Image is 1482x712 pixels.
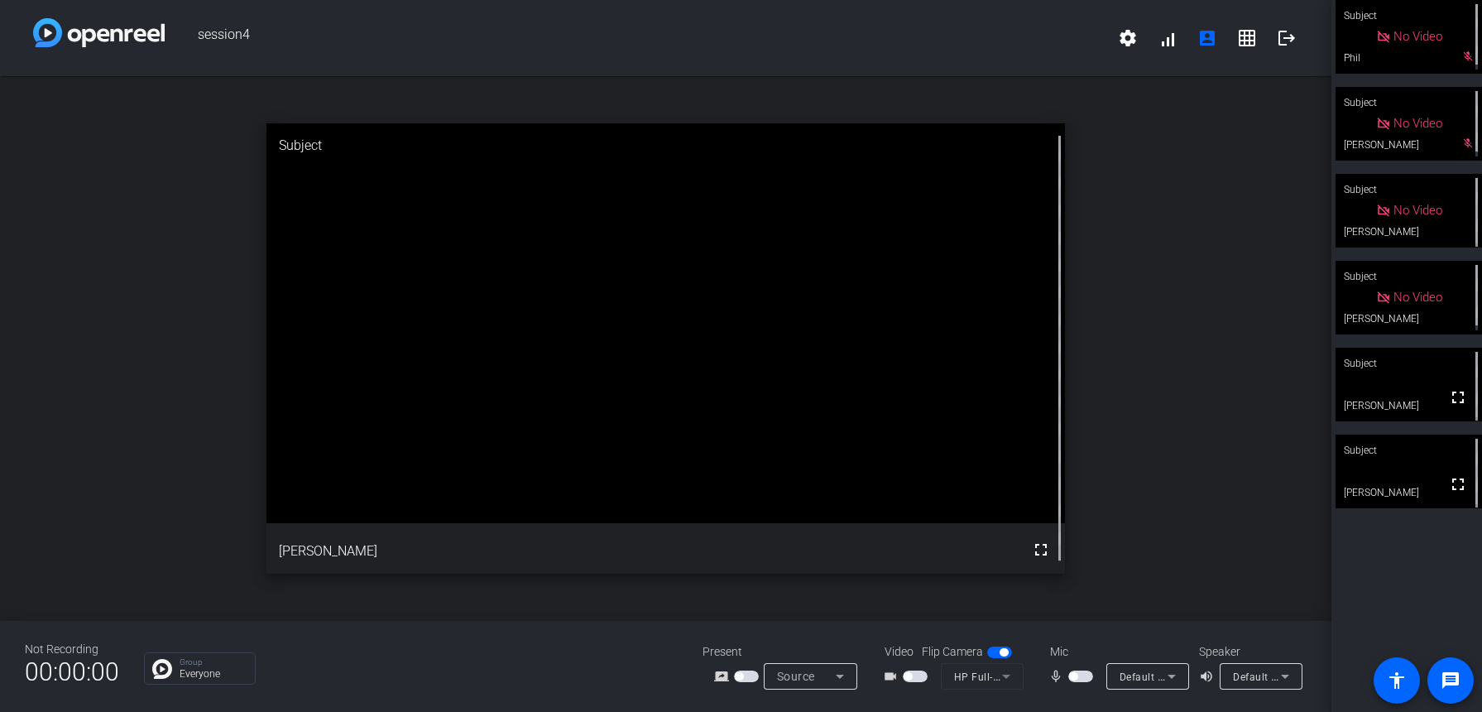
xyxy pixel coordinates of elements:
mat-icon: message [1441,671,1460,690]
mat-icon: screen_share_outline [714,666,734,686]
span: No Video [1393,29,1442,44]
p: Group [180,658,247,666]
span: Default - Microphone Array (Intel® Smart Sound Technology (Intel® SST)) [1120,670,1475,683]
div: Speaker [1199,643,1298,661]
span: Source [777,670,815,683]
div: Not Recording [25,641,119,658]
mat-icon: account_box [1197,28,1217,48]
span: Video [885,643,914,661]
mat-icon: logout [1277,28,1297,48]
span: 00:00:00 [25,652,119,692]
span: Default - Speakers (Realtek(R) Audio) [1233,670,1412,683]
div: Subject [1336,87,1482,118]
div: Subject [1336,261,1482,292]
span: No Video [1393,203,1442,218]
mat-icon: settings [1118,28,1138,48]
div: Subject [1336,174,1482,205]
mat-icon: mic_none [1048,666,1068,686]
div: Subject [1336,348,1482,379]
mat-icon: fullscreen [1448,387,1468,407]
mat-icon: fullscreen [1448,474,1468,494]
img: white-gradient.svg [33,18,165,47]
mat-icon: volume_up [1199,666,1219,686]
mat-icon: grid_on [1237,28,1257,48]
button: signal_cellular_alt [1148,18,1187,58]
div: Subject [266,123,1065,168]
div: Present [703,643,868,661]
mat-icon: videocam_outline [883,666,903,686]
mat-icon: fullscreen [1031,540,1051,560]
span: No Video [1393,116,1442,131]
div: Subject [1336,435,1482,466]
mat-icon: accessibility [1387,671,1407,690]
img: Chat Icon [152,659,172,679]
span: Flip Camera [922,643,983,661]
span: session4 [165,18,1108,58]
div: Mic [1034,643,1199,661]
p: Everyone [180,669,247,679]
span: No Video [1393,290,1442,305]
